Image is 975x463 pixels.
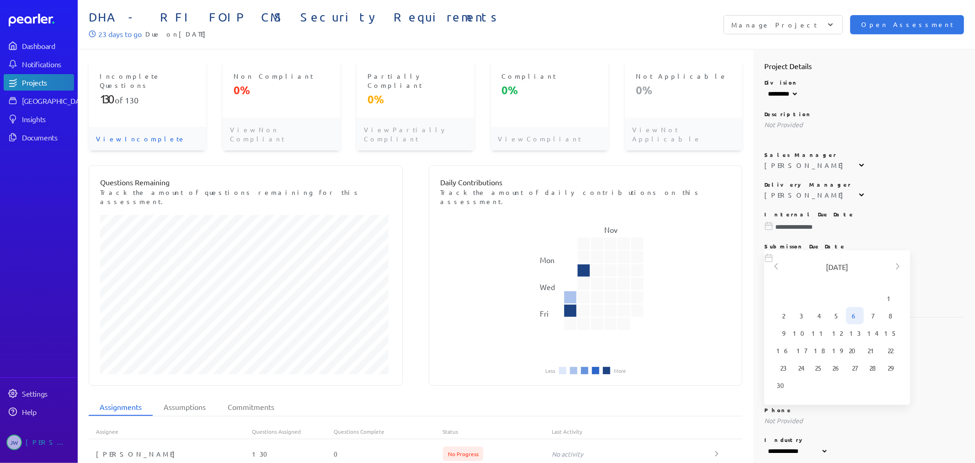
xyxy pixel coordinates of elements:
td: Tuesday, November 18, 2025 [810,342,828,359]
p: 23 days to go [98,28,142,39]
div: Settings [22,389,73,398]
p: Track the amount of questions remaining for this assessment. [100,188,391,206]
div: [PERSON_NAME] [89,449,252,458]
p: Incomplete Questions [100,71,195,90]
p: Track the amount of daily contributions on this assessment. [440,188,731,206]
div: No activity [552,449,715,458]
a: Notifications [4,56,74,72]
div: [GEOGRAPHIC_DATA] [22,96,90,105]
p: Not Applicable [636,71,731,81]
p: Compliant [502,71,597,81]
td: Saturday, November 29, 2025 [882,359,900,377]
td: Saturday, November 1, 2025 [882,290,900,307]
a: JW[PERSON_NAME] [4,431,74,454]
td: Thursday, November 20, 2025 [846,342,864,359]
text: Fri [540,309,549,318]
div: [PERSON_NAME] [764,190,848,199]
td: Thursday, November 27, 2025 [846,359,864,377]
text: Nov [604,225,618,234]
a: Projects [4,74,74,91]
td: Wednesday, November 19, 2025 [828,342,846,359]
p: View Not Applicable [625,118,742,151]
div: Insights [22,114,73,124]
td: Tuesday, November 4, 2025 [810,307,828,324]
a: Help [4,404,74,420]
div: 0 [334,449,442,458]
td: Friday, November 7, 2025 [864,307,882,324]
span: 130 [100,92,115,106]
div: [PERSON_NAME] [26,435,71,450]
p: 0% [502,83,597,97]
td: Saturday, November 15, 2025 [882,324,900,342]
span: Not Provided [764,120,803,129]
td: Thursday, November 13, 2025 [846,324,864,342]
td: Sunday, November 9, 2025 [774,324,792,342]
a: [GEOGRAPHIC_DATA] [4,92,74,109]
p: Division [764,79,964,86]
p: 0% [636,83,731,97]
div: Questions Complete [334,428,442,435]
p: Non Compliant [234,71,329,81]
li: Commitments [217,398,285,416]
div: Notifications [22,59,73,69]
p: View Compliant [491,127,608,151]
td: Wednesday, November 26, 2025 [828,359,846,377]
p: 0% [234,83,329,97]
div: Questions Assigned [252,428,334,435]
a: Dashboard [9,14,74,27]
div: [PERSON_NAME] [764,161,848,170]
td: Saturday, November 8, 2025 [882,307,900,324]
p: View Partially Compliant [357,118,474,151]
span: Due on [DATE] [145,28,210,39]
td: Monday, November 10, 2025 [792,324,810,342]
td: Sunday, November 2, 2025 [774,307,792,324]
p: Submisson Due Date [764,242,964,250]
p: of [100,92,195,107]
li: Assumptions [153,398,217,416]
li: Assignments [89,398,153,416]
a: Dashboard [4,38,74,54]
p: Sales Manager [764,151,964,158]
p: Daily Contributions [440,177,731,188]
input: Please choose a due date [764,222,964,231]
button: Open Assessment [850,15,964,34]
h2: Project Details [764,60,964,71]
div: Projects [22,78,73,87]
div: Last Activity [552,428,715,435]
div: Calendar [764,250,910,405]
td: Friday, November 21, 2025 [864,342,882,359]
p: Phone [764,406,964,414]
td: Sunday, November 30, 2025 [774,377,792,394]
a: Documents [4,129,74,145]
td: Tuesday, November 11, 2025 [810,324,828,342]
div: Help [22,407,73,416]
td: Sunday, November 16, 2025 [774,342,792,359]
td: Friday, November 14, 2025 [864,324,882,342]
p: View Non Compliant [223,118,340,151]
p: Internal Due Date [764,210,964,218]
p: Partially Compliant [368,71,463,90]
div: Dashboard [22,41,73,50]
p: Questions Remaining [100,177,391,188]
span: Open Assessment [861,20,953,30]
p: Description [764,110,964,118]
p: 0% [368,92,463,107]
p: View Incomplete [89,127,206,151]
td: Friday, November 28, 2025 [864,359,882,377]
td: Monday, November 24, 2025 [792,359,810,377]
span: Jeremy Williams [6,435,22,450]
text: Mon [540,255,554,264]
p: Manage Project [731,20,817,29]
td: Selected. Thursday, November 6, 2025 [846,307,864,324]
td: Monday, November 3, 2025 [792,307,810,324]
span: Not Provided [764,416,803,425]
p: Delivery Manager [764,181,964,188]
span: 130 [125,95,139,105]
p: Industry [764,436,964,443]
td: Wednesday, November 5, 2025 [828,307,846,324]
a: Insights [4,111,74,127]
li: Less [545,368,555,373]
text: Wed [540,282,555,291]
td: Tuesday, November 25, 2025 [810,359,828,377]
div: Documents [22,133,73,142]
